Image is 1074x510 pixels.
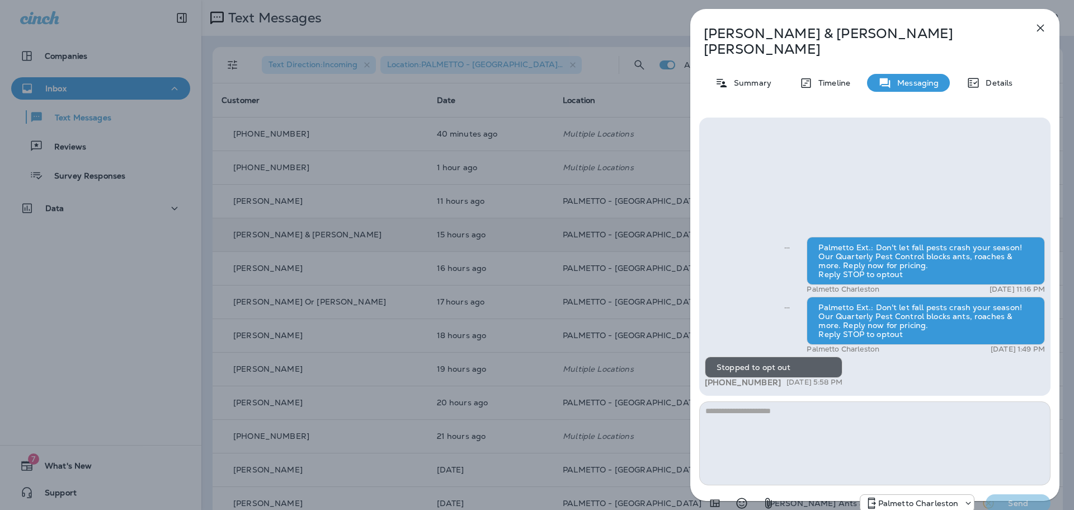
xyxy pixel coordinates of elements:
[878,499,959,508] p: Palmetto Charleston
[784,242,790,252] span: Sent
[784,302,790,312] span: Sent
[813,78,850,87] p: Timeline
[807,297,1045,345] div: Palmetto Ext.: Don't let fall pests crash your season! Our Quarterly Pest Control blocks ants, ro...
[980,78,1012,87] p: Details
[786,378,842,387] p: [DATE] 5:58 PM
[705,377,781,387] span: [PHONE_NUMBER]
[807,237,1045,285] div: Palmetto Ext.: Don't let fall pests crash your season! Our Quarterly Pest Control blocks ants, ro...
[807,345,879,354] p: Palmetto Charleston
[991,345,1045,354] p: [DATE] 1:49 PM
[860,497,974,510] div: +1 (843) 277-8322
[990,285,1045,294] p: [DATE] 11:16 PM
[892,78,939,87] p: Messaging
[728,78,771,87] p: Summary
[704,26,1009,57] p: [PERSON_NAME] & [PERSON_NAME] [PERSON_NAME]
[807,285,879,294] p: Palmetto Charleston
[705,357,842,378] div: Stopped to opt out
